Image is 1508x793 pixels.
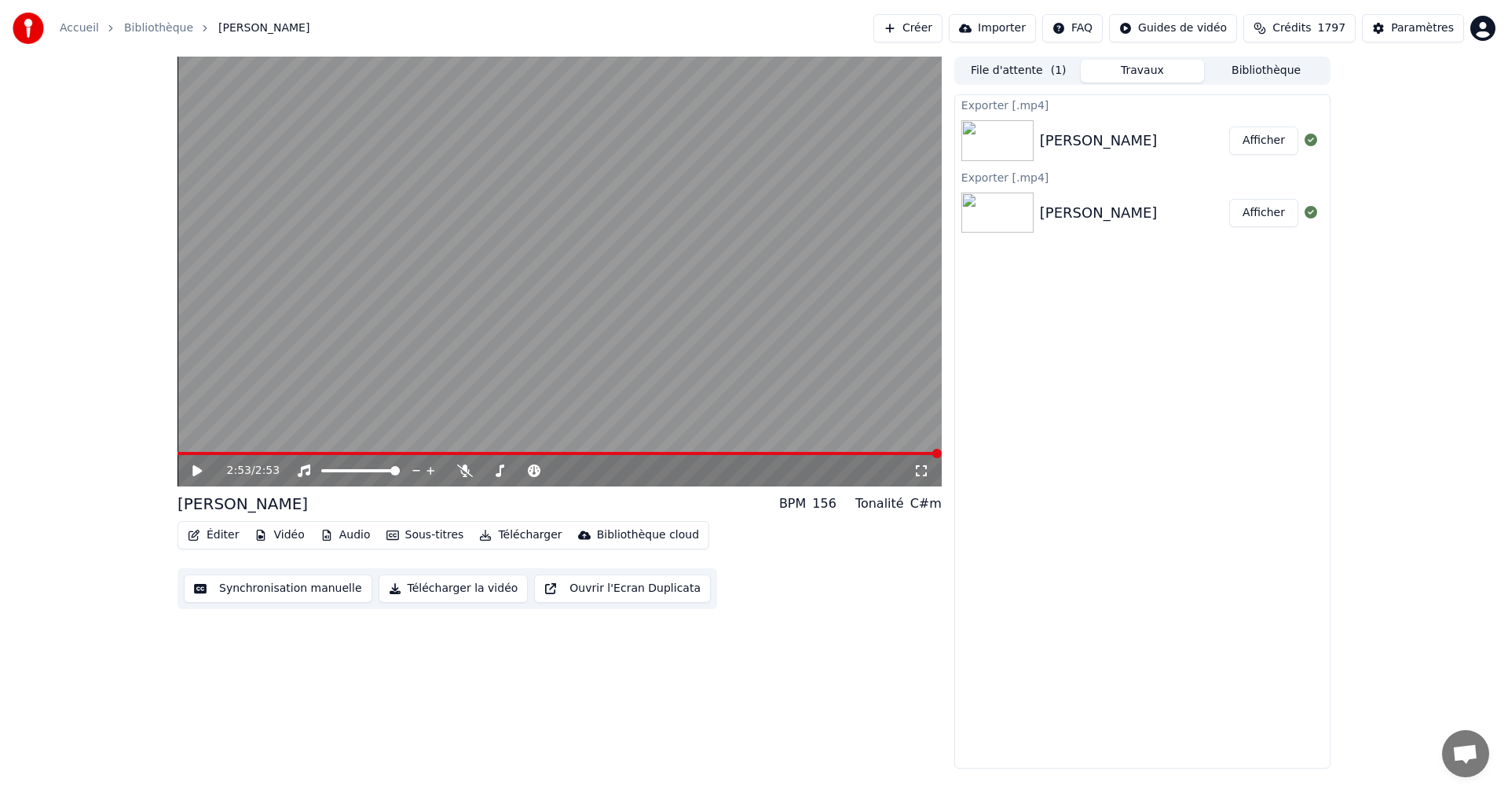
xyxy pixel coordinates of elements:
[910,494,942,513] div: C#m
[1042,14,1103,42] button: FAQ
[1391,20,1454,36] div: Paramètres
[855,494,904,513] div: Tonalité
[184,575,372,603] button: Synchronisation manuelle
[60,20,99,36] a: Accueil
[955,95,1330,114] div: Exporter [.mp4]
[957,60,1081,83] button: File d'attente
[1362,14,1464,42] button: Paramètres
[1229,127,1298,155] button: Afficher
[949,14,1036,42] button: Importer
[955,167,1330,186] div: Exporter [.mp4]
[124,20,193,36] a: Bibliothèque
[1204,60,1328,83] button: Bibliothèque
[812,494,836,513] div: 156
[779,494,806,513] div: BPM
[178,493,308,515] div: [PERSON_NAME]
[314,524,377,546] button: Audio
[181,524,245,546] button: Éditer
[1109,14,1237,42] button: Guides de vidéo
[1442,730,1489,777] a: Ouvrir le chat
[60,20,309,36] nav: breadcrumb
[227,463,265,479] div: /
[1040,130,1158,152] div: [PERSON_NAME]
[1081,60,1205,83] button: Travaux
[13,13,44,44] img: youka
[473,524,568,546] button: Télécharger
[1051,63,1067,79] span: ( 1 )
[248,524,310,546] button: Vidéo
[1318,20,1346,36] span: 1797
[597,527,699,543] div: Bibliothèque cloud
[873,14,942,42] button: Créer
[227,463,251,479] span: 2:53
[1243,14,1356,42] button: Crédits1797
[534,575,711,603] button: Ouvrir l'Ecran Duplicata
[218,20,309,36] span: [PERSON_NAME]
[379,575,529,603] button: Télécharger la vidéo
[1229,199,1298,227] button: Afficher
[1040,202,1158,224] div: [PERSON_NAME]
[380,524,470,546] button: Sous-titres
[1272,20,1311,36] span: Crédits
[255,463,280,479] span: 2:53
